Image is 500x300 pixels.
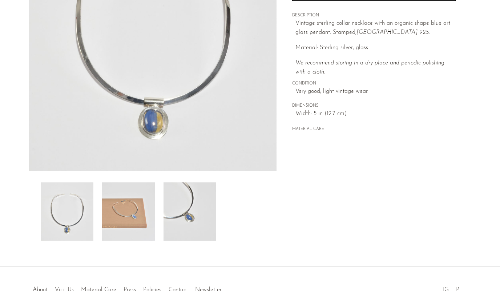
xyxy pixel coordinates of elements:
span: Very good; light vintage wear. [295,87,456,96]
span: DIMENSIONS [292,103,456,109]
img: Blue Glass Collar Necklace [41,182,93,241]
a: IG [443,287,449,293]
span: CONDITION [292,80,456,87]
p: Vintage sterling collar necklace with an organic shape blue art glass pendant. Stamped, [295,19,456,37]
span: DESCRIPTION [292,12,456,19]
ul: Social Medias [439,281,466,295]
img: Blue Glass Collar Necklace [102,182,155,241]
span: Width: 5 in (12.7 cm) [295,109,456,119]
em: [GEOGRAPHIC_DATA] 925. [356,29,430,35]
a: Press [124,287,136,293]
a: PT [456,287,463,293]
p: Material: Sterling silver, glass. [295,43,456,53]
a: Contact [169,287,188,293]
i: We recommend storing in a dry place and periodic polishing with a cloth. [295,60,444,75]
button: MATERIAL CARE [292,127,324,132]
a: Visit Us [55,287,74,293]
img: Blue Glass Collar Necklace [164,182,216,241]
a: Material Care [81,287,116,293]
a: Policies [143,287,161,293]
a: About [33,287,48,293]
ul: Quick links [29,281,225,295]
